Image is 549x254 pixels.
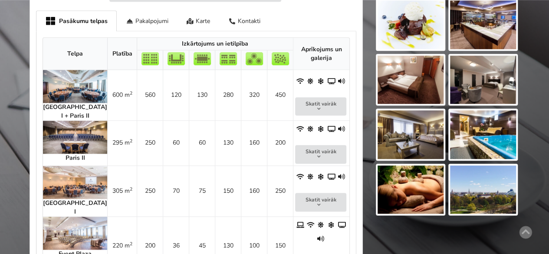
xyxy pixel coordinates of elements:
[378,165,444,214] img: Bellevue Park Hotel Riga | Rīga | Pasākumu vieta - galerijas bilde
[241,70,267,120] td: 320
[241,165,267,216] td: 160
[141,52,159,65] img: Teātris
[178,10,220,31] div: Karte
[43,199,107,216] strong: [GEOGRAPHIC_DATA] I
[293,38,349,70] th: Aprīkojums un galerija
[107,38,137,70] th: Platība
[338,173,347,181] span: Iebūvēta audio sistēma
[246,52,263,65] img: Bankets
[328,125,336,133] span: Projektors un ekrāns
[163,165,189,216] td: 70
[215,120,241,165] td: 130
[307,173,316,181] span: Dabiskais apgaismojums
[107,70,137,120] td: 600 m
[43,166,107,199] img: Pasākumu telpas | Rīga | Bellevue Park Hotel Riga | bilde
[328,221,336,229] span: Gaisa kondicionieris
[317,77,326,86] span: Gaisa kondicionieris
[378,0,444,49] img: Bellevue Park Hotel Riga | Rīga | Pasākumu vieta - galerijas bilde
[295,97,346,116] button: Skatīt vairāk
[130,138,132,144] sup: 2
[117,10,178,31] div: Pakalpojumi
[219,10,270,31] div: Kontakti
[107,165,137,216] td: 305 m
[220,52,237,65] img: Klase
[130,186,132,192] sup: 2
[328,77,336,86] span: Projektors un ekrāns
[241,120,267,165] td: 160
[296,173,305,181] span: WiFi
[43,70,107,103] img: Pasākumu telpas | Rīga | Bellevue Park Hotel Riga | bilde
[307,77,316,86] span: Dabiskais apgaismojums
[450,165,516,214] img: Bellevue Park Hotel Riga | Rīga | Pasākumu vieta - galerijas bilde
[137,120,163,165] td: 250
[378,110,444,159] img: Bellevue Park Hotel Riga | Rīga | Pasākumu vieta - galerijas bilde
[137,70,163,120] td: 560
[317,125,326,133] span: Gaisa kondicionieris
[295,193,346,211] button: Skatīt vairāk
[194,52,211,65] img: Sapulce
[328,173,336,181] span: Projektors un ekrāns
[317,221,326,229] span: Dabiskais apgaismojums
[137,165,163,216] td: 250
[215,70,241,120] td: 280
[130,241,132,247] sup: 2
[267,120,293,165] td: 200
[43,38,107,70] th: Telpa
[215,165,241,216] td: 150
[137,38,293,50] th: Izkārtojums un ietilpība
[267,70,293,120] td: 450
[317,235,326,243] span: Iebūvēta audio sistēma
[338,125,347,133] span: Iebūvēta audio sistēma
[272,52,289,65] img: Pieņemšana
[378,56,444,104] img: Bellevue Park Hotel Riga | Rīga | Pasākumu vieta - galerijas bilde
[163,70,189,120] td: 120
[296,125,305,133] span: WiFi
[267,165,293,216] td: 250
[450,0,516,49] img: Bellevue Park Hotel Riga | Rīga | Pasākumu vieta - galerijas bilde
[317,173,326,181] span: Gaisa kondicionieris
[189,165,215,216] td: 75
[296,77,305,86] span: WiFi
[36,10,117,31] div: Pasākumu telpas
[450,110,516,159] img: Bellevue Park Hotel Riga | Rīga | Pasākumu vieta - galerijas bilde
[66,154,85,162] strong: Paris II
[307,125,316,133] span: Dabiskais apgaismojums
[450,56,516,104] img: Bellevue Park Hotel Riga | Rīga | Pasākumu vieta - galerijas bilde
[43,103,107,120] strong: [GEOGRAPHIC_DATA] I + Paris II
[295,145,346,164] button: Skatīt vairāk
[107,120,137,165] td: 295 m
[163,120,189,165] td: 60
[130,90,132,96] sup: 2
[296,221,305,229] span: Ar skatuvi
[338,77,347,86] span: Iebūvēta audio sistēma
[189,120,215,165] td: 60
[43,217,107,250] img: Pasākumu telpas | Rīga | Bellevue Park Hotel Riga | bilde
[43,121,107,154] img: Pasākumu telpas | Rīga | Bellevue Park Hotel Riga | bilde
[307,221,316,229] span: WiFi
[338,221,347,229] span: Projektors un ekrāns
[189,70,215,120] td: 130
[168,52,185,65] img: U-Veids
